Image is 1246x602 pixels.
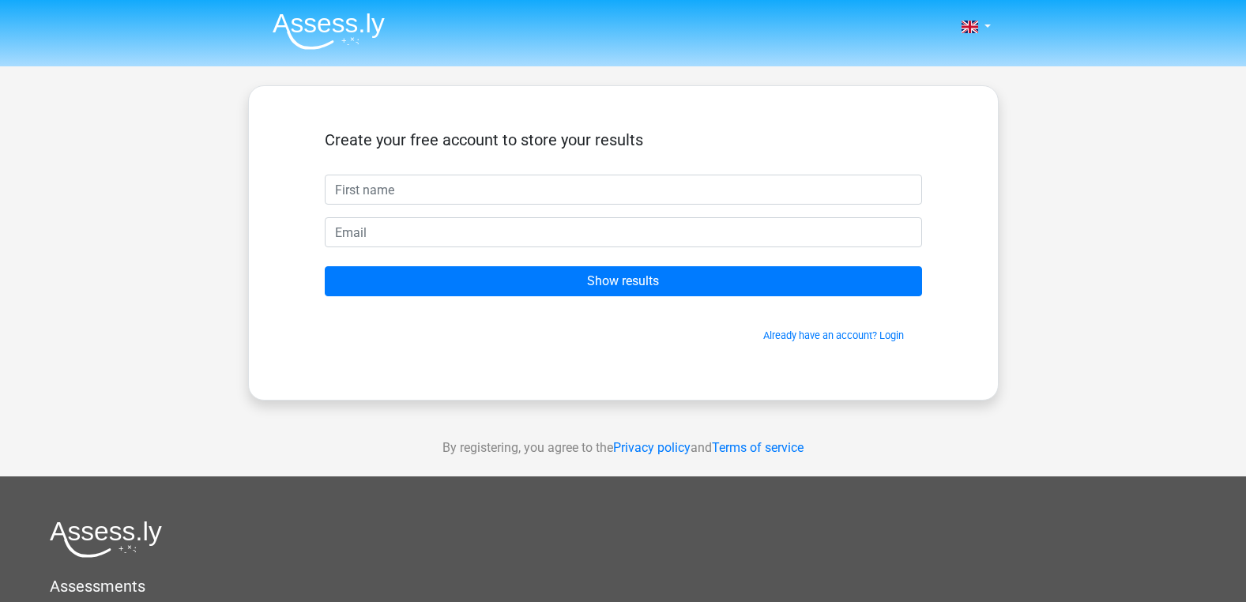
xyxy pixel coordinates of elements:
input: Email [325,217,922,247]
a: Terms of service [712,440,804,455]
input: First name [325,175,922,205]
a: Privacy policy [613,440,691,455]
img: Assessly logo [50,521,162,558]
a: Already have an account? Login [763,329,904,341]
input: Show results [325,266,922,296]
img: Assessly [273,13,385,50]
h5: Assessments [50,577,1196,596]
h5: Create your free account to store your results [325,130,922,149]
